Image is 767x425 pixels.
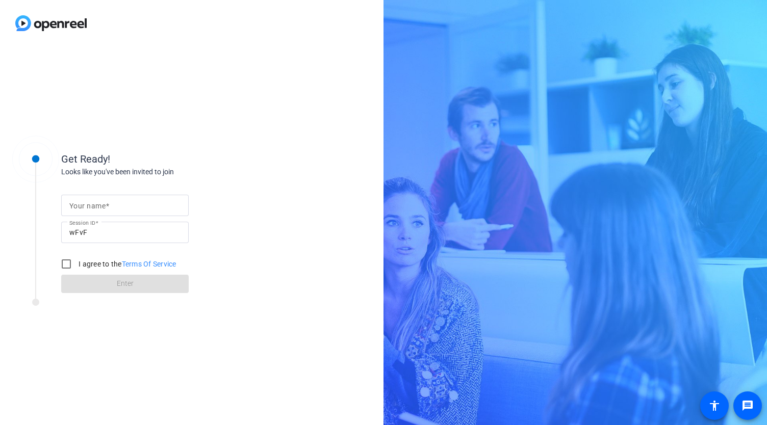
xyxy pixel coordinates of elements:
mat-label: Your name [69,202,106,210]
label: I agree to the [76,259,176,269]
mat-label: Session ID [69,220,95,226]
a: Terms Of Service [122,260,176,268]
mat-icon: accessibility [708,400,721,412]
mat-icon: message [742,400,754,412]
div: Get Ready! [61,151,265,167]
div: Looks like you've been invited to join [61,167,265,177]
